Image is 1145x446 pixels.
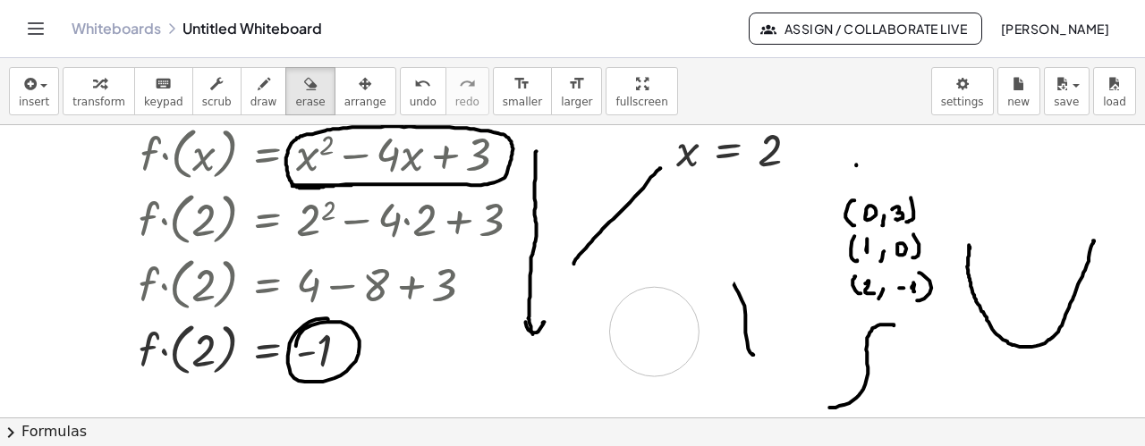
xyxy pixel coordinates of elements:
button: insert [9,67,59,115]
span: arrange [344,96,386,108]
span: scrub [202,96,232,108]
i: redo [459,73,476,95]
button: undoundo [400,67,446,115]
span: [PERSON_NAME] [1000,21,1109,37]
i: keyboard [155,73,172,95]
button: erase [285,67,335,115]
span: undo [410,96,437,108]
span: new [1007,96,1030,108]
button: Assign / Collaborate Live [749,13,982,45]
span: settings [941,96,984,108]
button: arrange [335,67,396,115]
span: draw [250,96,277,108]
span: larger [561,96,592,108]
button: format_sizelarger [551,67,602,115]
span: transform [72,96,125,108]
span: fullscreen [615,96,667,108]
span: erase [295,96,325,108]
span: redo [455,96,479,108]
button: fullscreen [606,67,677,115]
span: keypad [144,96,183,108]
span: load [1103,96,1126,108]
button: draw [241,67,287,115]
button: load [1093,67,1136,115]
a: Whiteboards [72,20,161,38]
button: transform [63,67,135,115]
span: save [1054,96,1079,108]
button: new [997,67,1040,115]
button: redoredo [445,67,489,115]
i: format_size [513,73,530,95]
button: scrub [192,67,242,115]
button: keyboardkeypad [134,67,193,115]
button: save [1044,67,1090,115]
button: [PERSON_NAME] [986,13,1124,45]
button: Toggle navigation [21,14,50,43]
button: format_sizesmaller [493,67,552,115]
button: settings [931,67,994,115]
i: undo [414,73,431,95]
span: insert [19,96,49,108]
span: smaller [503,96,542,108]
span: Assign / Collaborate Live [764,21,967,37]
i: format_size [568,73,585,95]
